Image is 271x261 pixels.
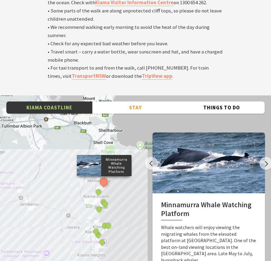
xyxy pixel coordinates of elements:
[101,200,109,208] button: See detail about Bombo Headland
[145,157,158,170] button: Previous
[142,73,172,80] a: TripView app
[104,222,112,230] button: See detail about Kiama Blowhole
[101,157,132,175] p: Minnamurra Whale Watching Platform
[6,101,92,114] button: Kiama Coastline
[72,73,106,80] a: TransportNSW
[92,101,178,114] button: Stay
[98,238,106,246] button: See detail about Little Blowhole, Kiama
[95,205,103,213] button: See detail about Bombo Beach, Bombo
[95,188,103,196] button: See detail about Jones Beach, Kiama Downs
[98,176,109,187] button: See detail about Minnamurra Whale Watching Platform
[179,101,265,114] button: Things To Do
[92,227,100,235] button: See detail about Surf Beach, Kiama
[161,201,256,220] h2: Minnamurra Whale Watching Platform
